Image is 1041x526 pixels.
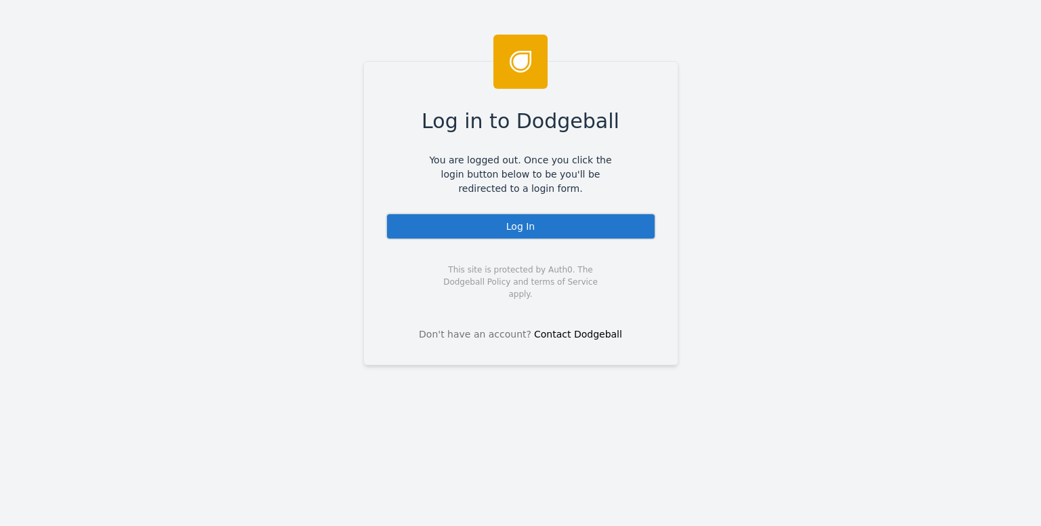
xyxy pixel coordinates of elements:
span: Don't have an account? [419,327,531,342]
div: Log In [386,213,656,240]
a: Contact Dodgeball [534,329,622,340]
span: Log in to Dodgeball [422,106,619,136]
span: You are logged out. Once you click the login button below to be you'll be redirected to a login f... [420,153,622,196]
span: This site is protected by Auth0. The Dodgeball Policy and terms of Service apply. [432,264,610,300]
